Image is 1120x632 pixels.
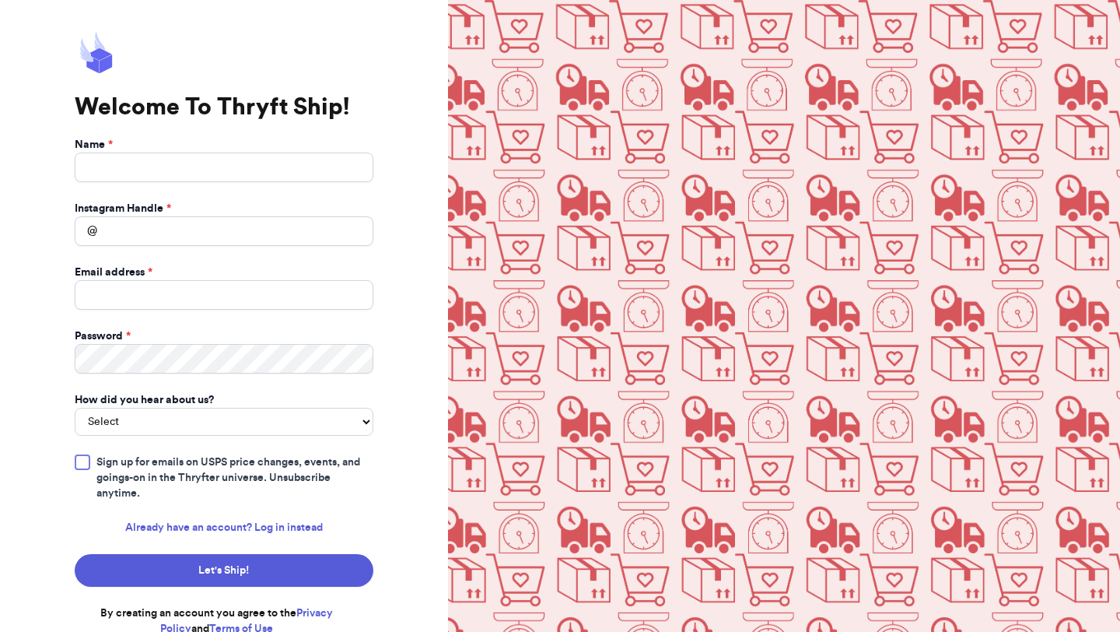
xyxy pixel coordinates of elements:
label: Password [75,328,131,344]
div: @ [75,216,97,246]
label: Instagram Handle [75,201,171,216]
label: Name [75,137,113,153]
button: Let's Ship! [75,554,373,587]
a: Already have an account? Log in instead [125,520,323,535]
h1: Welcome To Thryft Ship! [75,93,373,121]
label: Email address [75,265,152,280]
label: How did you hear about us? [75,392,214,408]
span: Sign up for emails on USPS price changes, events, and goings-on in the Thryfter universe. Unsubsc... [96,455,373,501]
